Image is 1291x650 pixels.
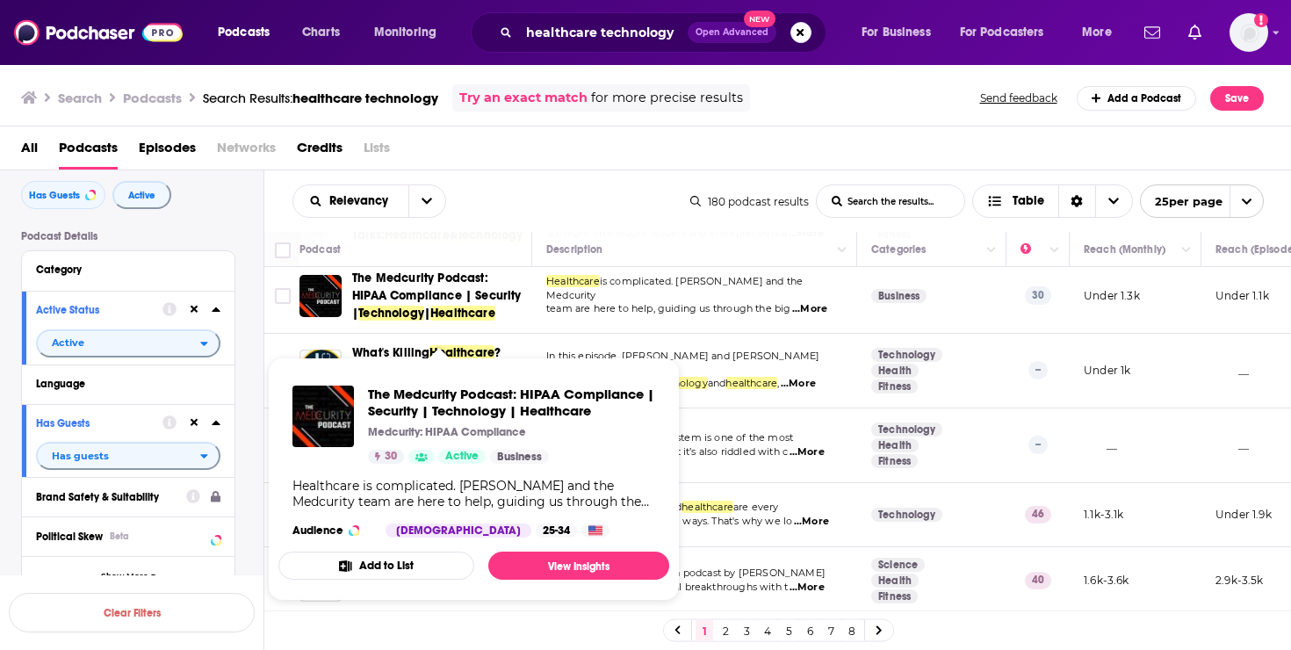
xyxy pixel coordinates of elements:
[278,552,474,580] button: Add to List
[487,12,843,53] div: Search podcasts, credits, & more...
[1140,184,1264,218] button: open menu
[519,18,688,47] input: Search podcasts, credits, & more...
[9,593,255,632] button: Clear Filters
[1058,185,1095,217] div: Sort Direction
[36,304,151,316] div: Active Status
[975,90,1063,105] button: Send feedback
[1215,288,1269,303] p: Under 1.1k
[112,181,171,209] button: Active
[292,386,354,447] img: The Medcurity Podcast: HIPAA Compliance | Security | Technology | Healthcare
[1082,20,1112,45] span: More
[293,195,408,207] button: open menu
[1176,240,1197,261] button: Column Actions
[717,620,734,641] a: 2
[1254,13,1268,27] svg: Add a profile image
[1215,437,1249,452] p: __
[21,181,105,209] button: Has Guests
[101,572,148,581] span: Show More
[36,372,220,394] button: Language
[781,377,816,391] span: ...More
[1141,188,1222,215] span: 25 per page
[960,20,1044,45] span: For Podcasters
[1025,286,1051,304] p: 30
[843,620,861,641] a: 8
[1070,18,1134,47] button: open menu
[36,329,220,357] h2: filter dropdown
[546,239,602,260] div: Description
[424,306,430,321] span: |
[21,134,38,170] span: All
[139,134,196,170] span: Episodes
[29,191,80,200] span: Has Guests
[1084,363,1130,378] p: Under 1k
[217,134,276,170] span: Networks
[36,524,220,546] button: Political SkewBeta
[871,558,925,572] a: Science
[780,620,797,641] a: 5
[822,620,840,641] a: 7
[36,417,151,430] div: Has Guests
[1084,573,1129,588] p: 1.6k-3.6k
[801,620,819,641] a: 6
[36,531,103,543] span: Political Skew
[546,275,803,301] span: is complicated. [PERSON_NAME] and the Medcurity
[688,22,776,43] button: Open AdvancedNew
[488,552,669,580] a: View Insights
[1137,18,1167,47] a: Show notifications dropdown
[832,240,853,261] button: Column Actions
[36,258,220,280] button: Category
[52,451,109,461] span: Has guests
[368,386,655,419] span: The Medcurity Podcast: HIPAA Compliance | Security | Technology | Healthcare
[871,589,918,603] a: Fitness
[1084,288,1140,303] p: Under 1.3k
[59,134,118,170] a: Podcasts
[546,302,790,314] span: team are here to help, guiding us through the big
[299,239,341,260] div: Podcast
[682,501,733,513] span: healthcare
[292,184,446,218] h2: Choose List sort
[981,240,1002,261] button: Column Actions
[14,16,183,49] a: Podchaser - Follow, Share and Rate Podcasts
[429,345,494,360] span: Healthcare
[871,348,942,362] a: Technology
[1025,572,1051,589] p: 40
[352,271,522,321] span: The Medcurity Podcast: HIPAA Compliance | Security |
[275,288,291,304] span: Toggle select row
[21,230,235,242] p: Podcast Details
[708,377,726,389] span: and
[203,90,438,106] div: Search Results:
[696,28,768,37] span: Open Advanced
[52,338,84,348] span: Active
[600,567,826,579] span: Perspectives is a podcast by [PERSON_NAME]
[128,191,155,200] span: Active
[1215,573,1264,588] p: 2.9k-3.5k
[36,264,209,276] div: Category
[490,450,549,464] a: Business
[352,270,526,322] a: The Medcurity Podcast: HIPAA Compliance | Security |Technology|Healthcare
[1230,13,1268,52] span: Logged in as DoraMarie4
[36,485,220,507] a: Brand Safety & Suitability
[374,20,436,45] span: Monitoring
[36,329,220,357] button: open menu
[368,425,526,439] p: Medcurity: HIPAA Compliance
[218,20,270,45] span: Podcasts
[1025,506,1051,524] p: 46
[1013,195,1044,207] span: Table
[667,431,793,444] span: system is one of the most
[362,18,459,47] button: open menu
[1077,86,1197,111] a: Add a Podcast
[1215,507,1272,522] p: Under 1.9k
[408,185,445,217] button: open menu
[591,88,743,108] span: for more precise results
[696,620,713,641] a: 1
[1084,437,1117,452] p: __
[871,422,942,437] a: Technology
[794,515,829,529] span: ...More
[302,20,340,45] span: Charts
[744,11,775,27] span: New
[1084,239,1165,260] div: Reach (Monthly)
[358,306,424,321] span: Technology
[329,195,394,207] span: Relevancy
[1230,13,1268,52] img: User Profile
[58,90,102,106] h3: Search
